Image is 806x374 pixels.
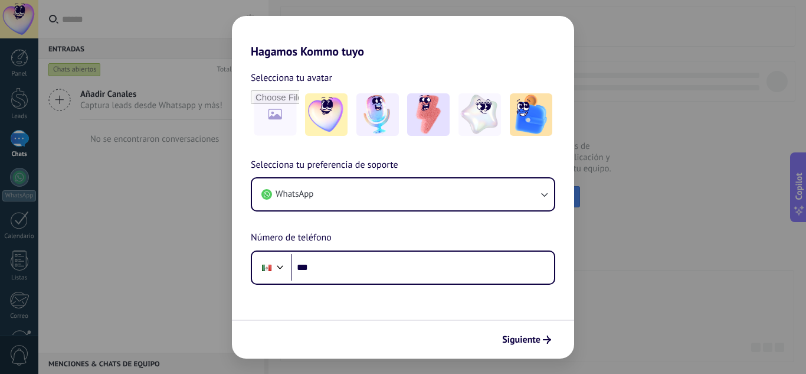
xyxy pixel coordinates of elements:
[502,336,540,344] span: Siguiente
[356,93,399,136] img: -2.jpeg
[458,93,501,136] img: -4.jpeg
[232,16,574,58] h2: Hagamos Kommo tuyo
[255,255,278,280] div: Mexico: + 52
[252,178,554,210] button: WhatsApp
[251,70,332,86] span: Selecciona tu avatar
[497,330,556,350] button: Siguiente
[276,188,313,200] span: WhatsApp
[305,93,348,136] img: -1.jpeg
[407,93,450,136] img: -3.jpeg
[251,158,398,173] span: Selecciona tu preferencia de soporte
[251,230,332,246] span: Número de teléfono
[510,93,552,136] img: -5.jpeg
